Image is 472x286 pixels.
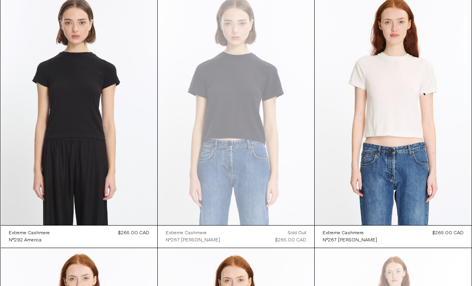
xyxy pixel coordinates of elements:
a: N°292 America [9,237,50,244]
span: $265.00 CAD [118,230,149,236]
a: Extreme Cashmere [166,230,220,237]
a: N°267 [PERSON_NAME] [166,237,220,244]
div: N°292 America [9,237,42,244]
div: Sold out [288,230,306,237]
a: Extreme Cashmere [9,230,50,237]
a: N°267 [PERSON_NAME] [323,237,377,244]
span: $265.00 CAD [275,237,306,243]
a: Extreme Cashmere [323,230,377,237]
div: Extreme Cashmere [166,230,207,237]
span: $265.00 CAD [432,230,464,236]
div: Extreme Cashmere [323,230,364,237]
